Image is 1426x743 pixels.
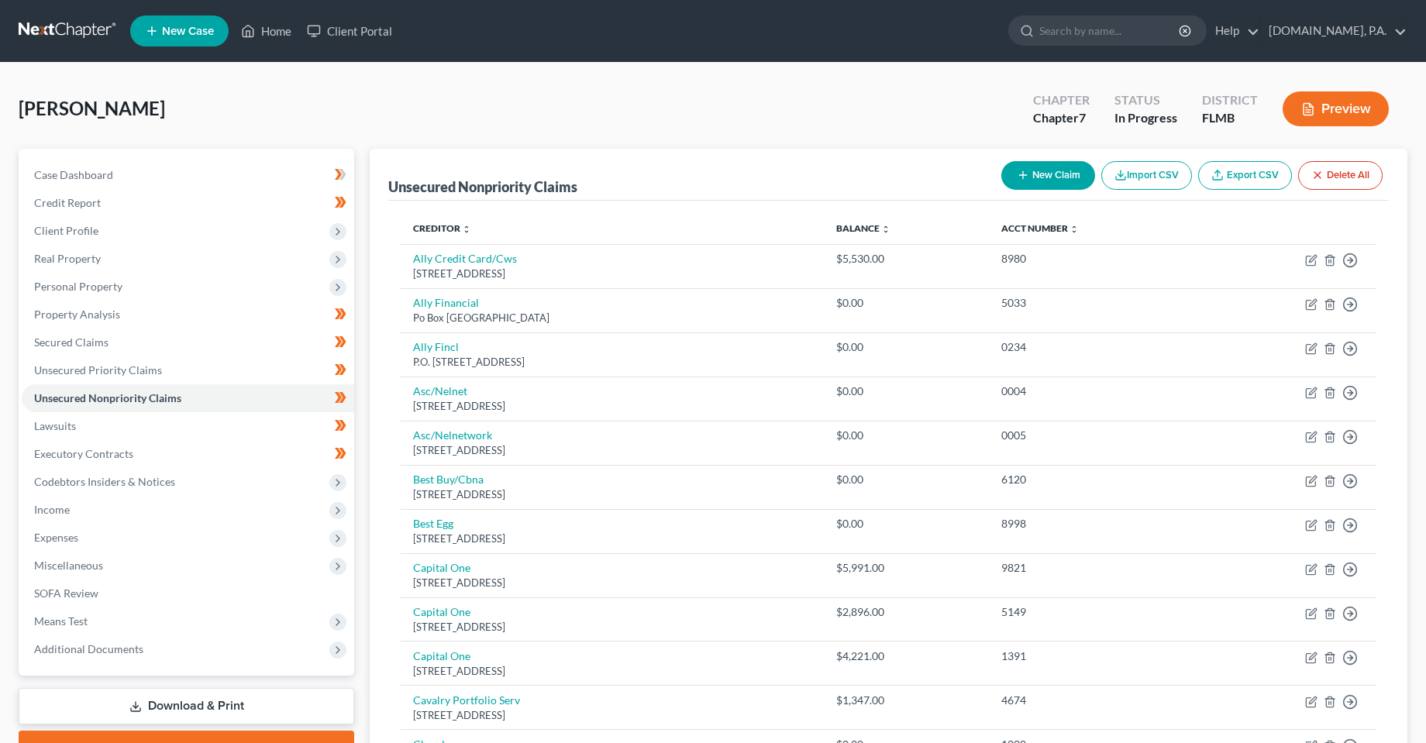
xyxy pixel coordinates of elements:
[19,688,354,724] a: Download & Print
[1202,109,1258,127] div: FLMB
[1079,110,1086,125] span: 7
[413,531,811,546] div: [STREET_ADDRESS]
[413,693,520,707] a: Cavalry Portfolio Serv
[836,251,976,267] div: $5,530.00
[413,428,492,442] a: Asc/Nelnetwork
[1001,516,1190,531] div: 8998
[413,620,811,635] div: [STREET_ADDRESS]
[162,26,214,37] span: New Case
[1001,428,1190,443] div: 0005
[413,487,811,502] div: [STREET_ADDRESS]
[34,280,122,293] span: Personal Property
[34,419,76,432] span: Lawsuits
[413,399,811,414] div: [STREET_ADDRESS]
[1033,109,1090,127] div: Chapter
[34,559,103,572] span: Miscellaneous
[1207,17,1259,45] a: Help
[34,363,162,377] span: Unsecured Priority Claims
[836,648,976,664] div: $4,221.00
[413,443,811,458] div: [STREET_ADDRESS]
[413,605,470,618] a: Capital One
[462,225,471,234] i: unfold_more
[1001,472,1190,487] div: 6120
[1198,161,1292,190] a: Export CSV
[1001,222,1079,234] a: Acct Number unfold_more
[836,222,890,234] a: Balance unfold_more
[22,329,354,356] a: Secured Claims
[34,642,143,655] span: Additional Documents
[22,384,354,412] a: Unsecured Nonpriority Claims
[34,447,133,460] span: Executory Contracts
[34,196,101,209] span: Credit Report
[34,391,181,404] span: Unsecured Nonpriority Claims
[34,475,175,488] span: Codebtors Insiders & Notices
[22,412,354,440] a: Lawsuits
[1069,225,1079,234] i: unfold_more
[413,222,471,234] a: Creditor unfold_more
[1298,161,1383,190] button: Delete All
[34,531,78,544] span: Expenses
[413,311,811,325] div: Po Box [GEOGRAPHIC_DATA]
[413,517,453,530] a: Best Egg
[836,295,976,311] div: $0.00
[413,252,517,265] a: Ally Credit Card/Cws
[1039,16,1181,45] input: Search by name...
[34,614,88,628] span: Means Test
[1001,251,1190,267] div: 8980
[34,503,70,516] span: Income
[1114,109,1177,127] div: In Progress
[1033,91,1090,109] div: Chapter
[1001,161,1095,190] button: New Claim
[836,384,976,399] div: $0.00
[1101,161,1192,190] button: Import CSV
[836,560,976,576] div: $5,991.00
[1001,693,1190,708] div: 4674
[34,252,101,265] span: Real Property
[836,472,976,487] div: $0.00
[34,224,98,237] span: Client Profile
[836,428,976,443] div: $0.00
[413,561,470,574] a: Capital One
[19,97,165,119] span: [PERSON_NAME]
[1001,295,1190,311] div: 5033
[1001,384,1190,399] div: 0004
[413,267,811,281] div: [STREET_ADDRESS]
[1001,604,1190,620] div: 5149
[388,177,577,196] div: Unsecured Nonpriority Claims
[22,440,354,468] a: Executory Contracts
[1001,648,1190,664] div: 1391
[413,576,811,590] div: [STREET_ADDRESS]
[413,384,467,397] a: Asc/Nelnet
[1261,17,1407,45] a: [DOMAIN_NAME], P.A.
[22,580,354,607] a: SOFA Review
[836,516,976,531] div: $0.00
[1114,91,1177,109] div: Status
[1001,560,1190,576] div: 9821
[881,225,890,234] i: unfold_more
[34,168,113,181] span: Case Dashboard
[1001,339,1190,355] div: 0234
[233,17,299,45] a: Home
[413,340,459,353] a: Ally Fincl
[413,473,484,486] a: Best Buy/Cbna
[836,339,976,355] div: $0.00
[413,296,479,309] a: Ally Financial
[413,664,811,679] div: [STREET_ADDRESS]
[34,586,98,600] span: SOFA Review
[1202,91,1258,109] div: District
[413,708,811,723] div: [STREET_ADDRESS]
[22,301,354,329] a: Property Analysis
[413,355,811,370] div: P.O. [STREET_ADDRESS]
[1283,91,1389,126] button: Preview
[836,604,976,620] div: $2,896.00
[299,17,400,45] a: Client Portal
[413,649,470,662] a: Capital One
[22,161,354,189] a: Case Dashboard
[34,308,120,321] span: Property Analysis
[22,189,354,217] a: Credit Report
[836,693,976,708] div: $1,347.00
[34,335,108,349] span: Secured Claims
[22,356,354,384] a: Unsecured Priority Claims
